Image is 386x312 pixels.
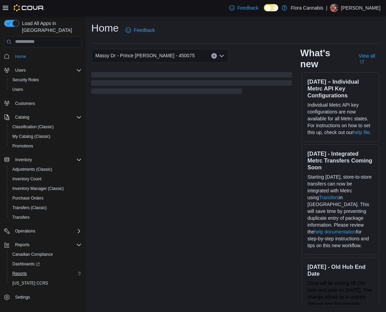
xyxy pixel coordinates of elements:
[237,4,258,11] span: Feedback
[12,156,35,164] button: Inventory
[12,99,82,108] span: Customers
[15,295,30,300] span: Settings
[226,1,261,15] a: Feedback
[1,112,84,122] button: Catalog
[7,75,84,85] button: Security Roles
[15,228,35,234] span: Operations
[12,124,54,130] span: Classification (Classic)
[10,76,42,84] a: Security Roles
[10,204,49,212] a: Transfers (Classic)
[12,271,27,276] span: Reports
[12,241,82,249] span: Reports
[10,194,46,202] a: Purchase Orders
[12,195,44,201] span: Purchase Orders
[10,85,82,94] span: Users
[360,60,364,64] svg: External link
[7,203,84,213] button: Transfers (Classic)
[95,51,195,60] span: Massy Dr - Prince [PERSON_NAME] - 450075
[7,122,84,132] button: Classification (Classic)
[7,165,84,174] button: Adjustments (Classic)
[307,101,373,136] p: Individual Metrc API key configurations are now available for all Metrc states. For instructions ...
[10,279,82,287] span: Washington CCRS
[7,141,84,151] button: Promotions
[12,280,48,286] span: [US_STATE] CCRS
[12,186,64,191] span: Inventory Manager (Classic)
[7,132,84,141] button: My Catalog (Classic)
[10,165,82,173] span: Adjustments (Classic)
[211,53,217,59] button: Clear input
[12,293,82,301] span: Settings
[15,157,32,163] span: Inventory
[12,167,52,172] span: Adjustments (Classic)
[319,195,339,200] a: Transfers
[7,250,84,259] button: Canadian Compliance
[12,77,39,83] span: Security Roles
[10,260,43,268] a: Dashboards
[10,269,82,278] span: Reports
[10,269,30,278] a: Reports
[10,123,57,131] a: Classification (Classic)
[12,215,30,220] span: Transfers
[291,4,323,12] p: Flora Cannabis
[7,193,84,203] button: Purchase Orders
[307,78,373,99] h3: [DATE] – Individual Metrc API Key Configurations
[12,66,28,74] button: Users
[15,115,29,120] span: Catalog
[300,48,350,70] h2: What's new
[307,263,373,277] h3: [DATE] - Old Hub End Date
[10,184,82,193] span: Inventory Manager (Classic)
[7,269,84,278] button: Reports
[10,213,32,221] a: Transfers
[7,213,84,222] button: Transfers
[15,101,35,106] span: Customers
[10,142,82,150] span: Promotions
[15,242,30,248] span: Reports
[10,175,44,183] a: Inventory Count
[134,27,155,34] span: Feedback
[10,213,82,221] span: Transfers
[12,52,82,61] span: Home
[12,113,82,121] span: Catalog
[10,132,53,141] a: My Catalog (Classic)
[91,73,292,95] span: Loading
[1,98,84,108] button: Customers
[15,68,26,73] span: Users
[1,51,84,61] button: Home
[19,20,82,34] span: Load All Apps in [GEOGRAPHIC_DATA]
[1,65,84,75] button: Users
[12,99,38,108] a: Customers
[12,205,47,211] span: Transfers (Classic)
[12,134,50,139] span: My Catalog (Classic)
[12,66,82,74] span: Users
[1,292,84,302] button: Settings
[10,279,51,287] a: [US_STATE] CCRS
[10,250,82,259] span: Canadian Compliance
[307,150,373,171] h3: [DATE] - Integrated Metrc Transfers Coming Soon
[326,4,327,12] p: |
[10,76,82,84] span: Security Roles
[353,130,370,135] a: help file
[10,250,56,259] a: Canadian Compliance
[123,23,157,37] a: Feedback
[1,240,84,250] button: Reports
[7,85,84,94] button: Users
[10,260,82,268] span: Dashboards
[10,142,36,150] a: Promotions
[10,132,82,141] span: My Catalog (Classic)
[12,113,32,121] button: Catalog
[10,204,82,212] span: Transfers (Classic)
[10,194,82,202] span: Purchase Orders
[10,175,82,183] span: Inventory Count
[12,241,32,249] button: Reports
[10,123,82,131] span: Classification (Classic)
[15,54,26,59] span: Home
[12,176,42,182] span: Inventory Count
[314,229,356,235] a: help documentation
[7,278,84,288] button: [US_STATE] CCRS
[219,53,224,59] button: Open list of options
[12,156,82,164] span: Inventory
[12,143,33,149] span: Promotions
[91,21,119,35] h1: Home
[10,85,26,94] a: Users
